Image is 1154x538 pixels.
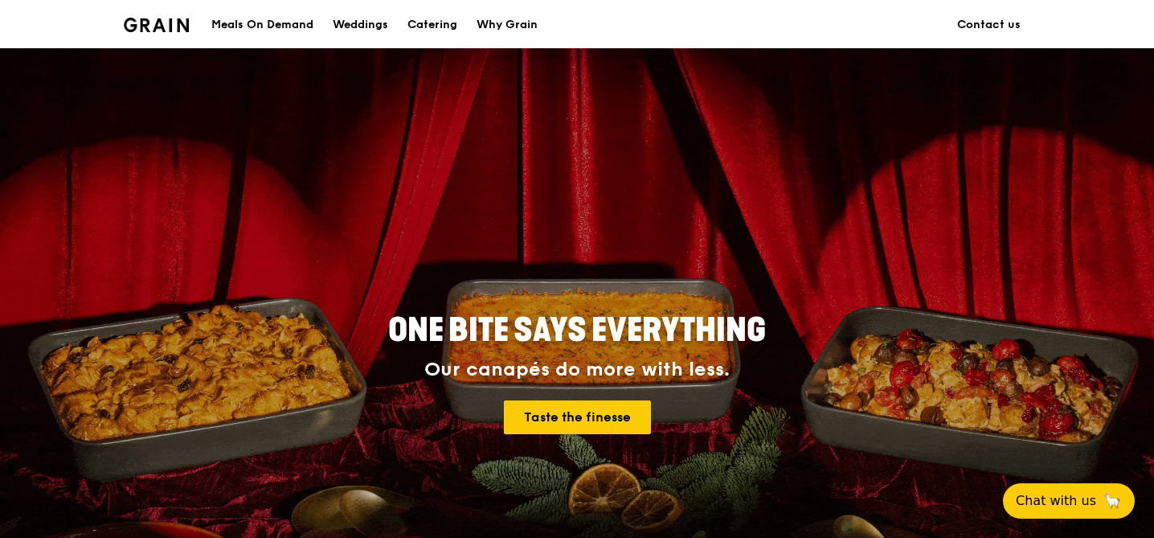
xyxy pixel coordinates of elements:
[1003,483,1135,519] button: Chat with us🦙
[477,1,538,49] div: Why Grain
[947,1,1030,49] a: Contact us
[288,359,866,381] div: Our canapés do more with less.
[323,1,398,49] a: Weddings
[407,1,457,49] div: Catering
[504,400,651,434] a: Taste the finesse
[211,1,313,49] div: Meals On Demand
[388,311,766,350] span: ONE BITE SAYS EVERYTHING
[467,1,547,49] a: Why Grain
[124,18,189,32] img: Grain
[333,1,388,49] div: Weddings
[1016,491,1096,511] span: Chat with us
[1103,491,1122,511] span: 🦙
[398,1,467,49] a: Catering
